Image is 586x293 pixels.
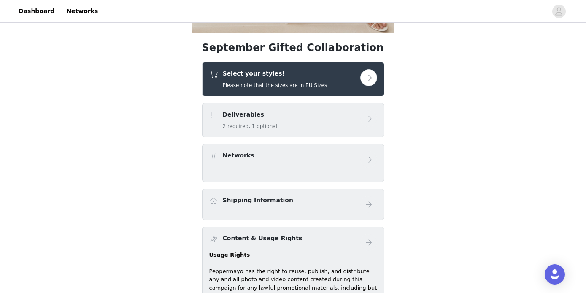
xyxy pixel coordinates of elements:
h4: Content & Usage Rights [223,234,302,243]
div: Open Intercom Messenger [545,264,565,285]
div: avatar [555,5,563,18]
h5: 2 required, 1 optional [223,122,277,130]
h5: Please note that the sizes are in EU Sizes [223,81,327,89]
div: Select your styles! [202,62,384,96]
h4: Select your styles! [223,69,327,78]
h4: Shipping Information [223,196,293,205]
h4: Networks [223,151,254,160]
div: Shipping Information [202,189,384,220]
div: Networks [202,144,384,182]
strong: Usage Rights [209,252,250,258]
h1: September Gifted Collaboration [202,40,384,55]
h4: Deliverables [223,110,277,119]
div: Deliverables [202,103,384,137]
a: Dashboard [14,2,59,21]
a: Networks [61,2,103,21]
